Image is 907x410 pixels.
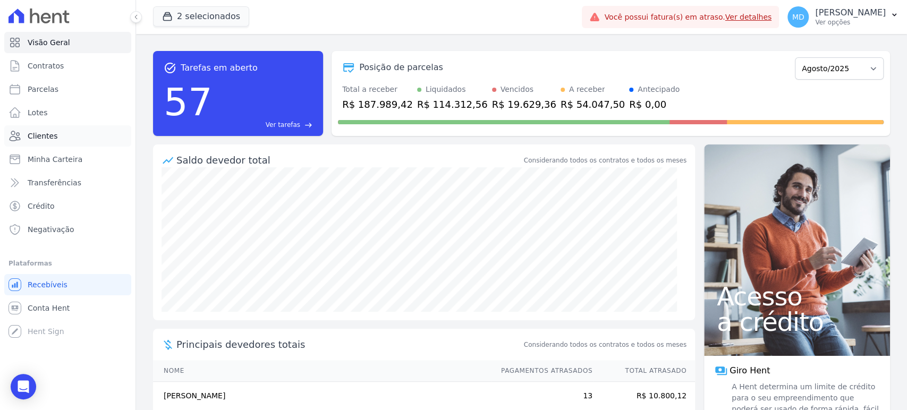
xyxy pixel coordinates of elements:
span: Acesso [717,284,877,309]
a: Conta Hent [4,297,131,319]
div: Liquidados [426,84,466,95]
div: Antecipado [638,84,680,95]
button: MD [PERSON_NAME] Ver opções [779,2,907,32]
span: Minha Carteira [28,154,82,165]
span: Parcelas [28,84,58,95]
span: Clientes [28,131,57,141]
a: Crédito [4,195,131,217]
div: Total a receber [342,84,413,95]
span: Recebíveis [28,279,67,290]
div: R$ 114.312,56 [417,97,488,112]
span: east [304,121,312,129]
span: Contratos [28,61,64,71]
div: A receber [569,84,605,95]
a: Parcelas [4,79,131,100]
span: Visão Geral [28,37,70,48]
p: Ver opções [815,18,886,27]
th: Nome [153,360,491,382]
span: Você possui fatura(s) em atraso. [604,12,772,23]
span: Ver tarefas [266,120,300,130]
span: Giro Hent [730,364,770,377]
span: Transferências [28,177,81,188]
div: 57 [164,74,213,130]
div: R$ 19.629,36 [492,97,556,112]
span: Lotes [28,107,48,118]
a: Ver detalhes [725,13,772,21]
span: Considerando todos os contratos e todos os meses [524,340,686,349]
a: Contratos [4,55,131,76]
span: MD [792,13,804,21]
a: Clientes [4,125,131,147]
a: Visão Geral [4,32,131,53]
div: Vencidos [501,84,533,95]
span: Principais devedores totais [176,337,522,352]
div: R$ 187.989,42 [342,97,413,112]
div: R$ 0,00 [629,97,680,112]
span: Crédito [28,201,55,211]
span: task_alt [164,62,176,74]
a: Lotes [4,102,131,123]
button: 2 selecionados [153,6,249,27]
div: Plataformas [9,257,127,270]
a: Negativação [4,219,131,240]
th: Total Atrasado [593,360,695,382]
p: [PERSON_NAME] [815,7,886,18]
a: Transferências [4,172,131,193]
div: Posição de parcelas [359,61,443,74]
span: a crédito [717,309,877,335]
span: Tarefas em aberto [181,62,258,74]
a: Minha Carteira [4,149,131,170]
div: Considerando todos os contratos e todos os meses [524,156,686,165]
a: Recebíveis [4,274,131,295]
span: Conta Hent [28,303,70,313]
div: Open Intercom Messenger [11,374,36,399]
th: Pagamentos Atrasados [491,360,593,382]
div: Saldo devedor total [176,153,522,167]
span: Negativação [28,224,74,235]
a: Ver tarefas east [217,120,312,130]
div: R$ 54.047,50 [561,97,625,112]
